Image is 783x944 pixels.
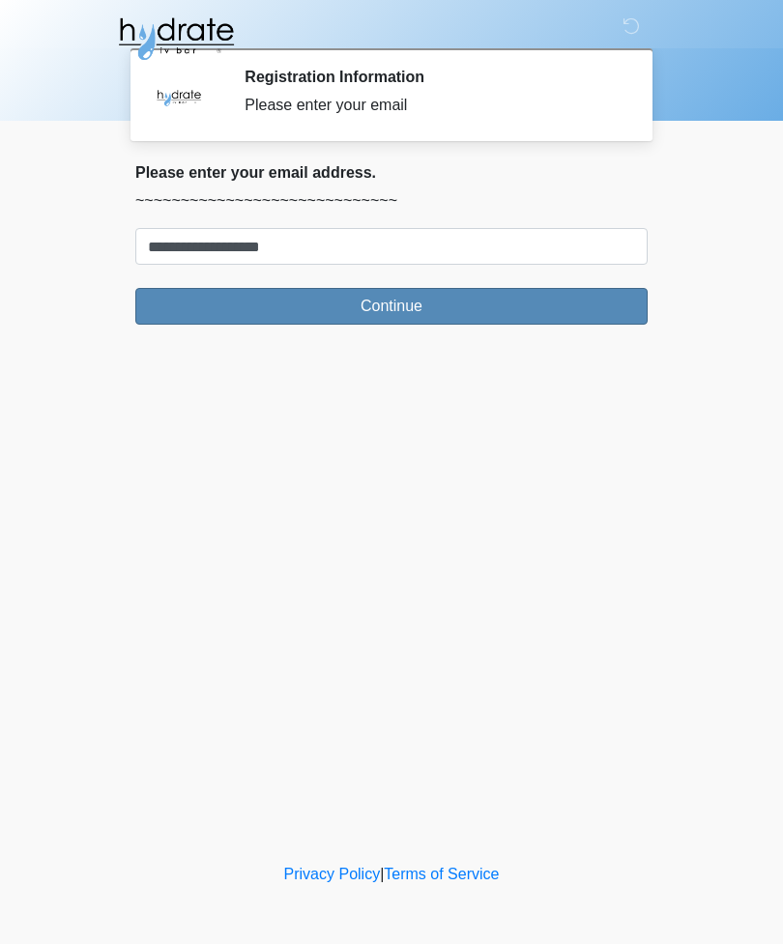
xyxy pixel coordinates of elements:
h2: Please enter your email address. [135,163,648,182]
a: | [380,866,384,882]
div: Please enter your email [245,94,619,117]
img: Agent Avatar [150,68,208,126]
p: ~~~~~~~~~~~~~~~~~~~~~~~~~~~~~ [135,189,648,213]
a: Terms of Service [384,866,499,882]
img: Hydrate IV Bar - Fort Collins Logo [116,14,236,63]
a: Privacy Policy [284,866,381,882]
button: Continue [135,288,648,325]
